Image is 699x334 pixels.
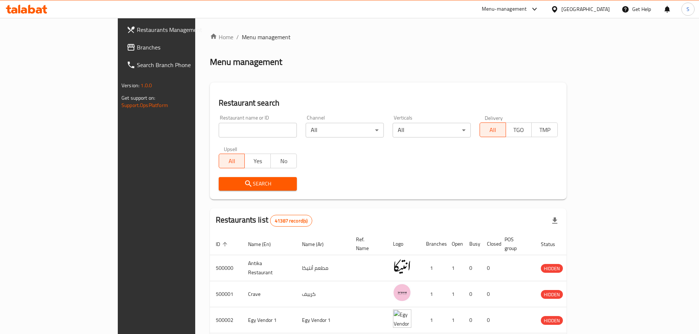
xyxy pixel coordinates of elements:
[270,217,312,224] span: 41387 record(s)
[219,177,297,191] button: Search
[121,100,168,110] a: Support.OpsPlatform
[387,233,420,255] th: Logo
[296,307,350,333] td: Egy Vendor 1
[420,255,446,281] td: 1
[224,146,237,151] label: Upsell
[236,33,239,41] li: /
[222,156,242,166] span: All
[121,21,234,38] a: Restaurants Management
[219,123,297,137] input: Search for restaurant name or ID..
[463,281,481,307] td: 0
[302,240,333,249] span: Name (Ar)
[481,255,499,281] td: 0
[242,255,296,281] td: Antika Restaurant
[481,307,499,333] td: 0
[463,307,481,333] td: 0
[137,60,229,69] span: Search Branch Phone
[446,255,463,281] td: 1
[541,240,565,249] span: Status
[541,264,563,273] div: HIDDEN
[393,123,471,137] div: All
[270,154,297,168] button: No
[505,235,526,253] span: POS group
[216,240,230,249] span: ID
[393,309,411,328] img: Egy Vendor 1
[121,93,155,103] span: Get support on:
[393,257,411,276] img: Antika Restaurant
[137,43,229,52] span: Branches
[485,115,503,120] label: Delivery
[541,264,563,273] span: HIDDEN
[481,281,499,307] td: 0
[141,81,152,90] span: 1.0.0
[420,307,446,333] td: 1
[541,316,563,325] div: HIDDEN
[306,123,384,137] div: All
[463,255,481,281] td: 0
[482,5,527,14] div: Menu-management
[216,214,313,227] h2: Restaurants list
[210,33,567,41] nav: breadcrumb
[121,38,234,56] a: Branches
[248,240,280,249] span: Name (En)
[356,235,378,253] span: Ref. Name
[420,233,446,255] th: Branches
[210,56,282,68] h2: Menu management
[393,283,411,302] img: Crave
[687,5,689,13] span: S
[541,290,563,299] div: HIDDEN
[446,307,463,333] td: 1
[296,255,350,281] td: مطعم أنتيكا
[446,233,463,255] th: Open
[509,125,529,135] span: TGO
[535,125,555,135] span: TMP
[219,98,558,109] h2: Restaurant search
[561,5,610,13] div: [GEOGRAPHIC_DATA]
[446,281,463,307] td: 1
[506,122,532,137] button: TGO
[242,33,291,41] span: Menu management
[483,125,503,135] span: All
[296,281,350,307] td: كرييف
[480,122,506,137] button: All
[274,156,294,166] span: No
[248,156,268,166] span: Yes
[121,81,139,90] span: Version:
[121,56,234,74] a: Search Branch Phone
[137,25,229,34] span: Restaurants Management
[481,233,499,255] th: Closed
[242,307,296,333] td: Egy Vendor 1
[225,179,291,188] span: Search
[244,154,271,168] button: Yes
[541,290,563,299] span: HIDDEN
[270,215,312,227] div: Total records count
[541,316,563,325] span: HIDDEN
[531,122,558,137] button: TMP
[242,281,296,307] td: Crave
[546,212,564,230] div: Export file
[463,233,481,255] th: Busy
[420,281,446,307] td: 1
[219,154,245,168] button: All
